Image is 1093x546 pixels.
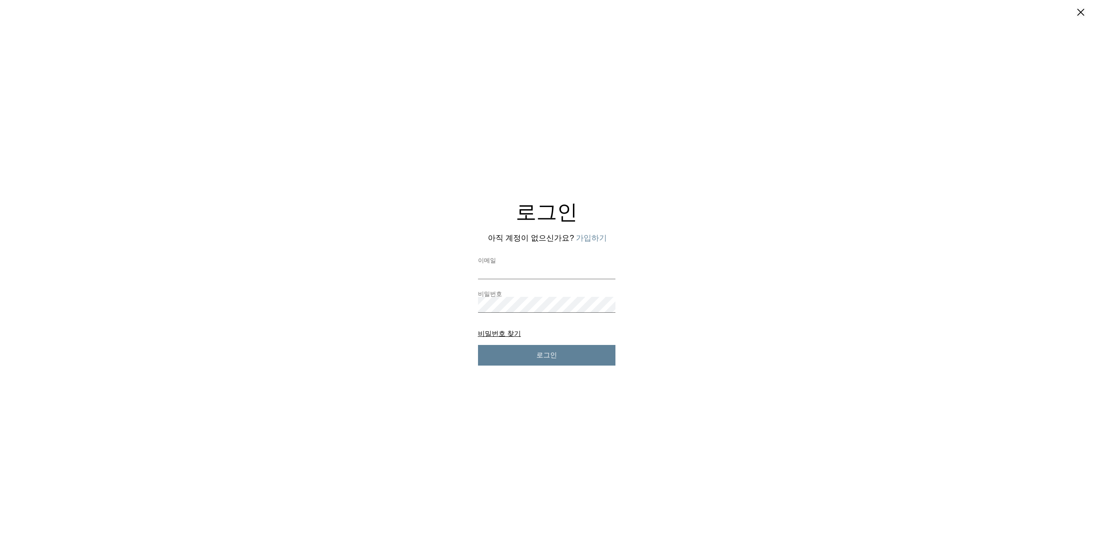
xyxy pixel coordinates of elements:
[576,233,607,244] button: 아직 계정이 없으신가요? 가입하기
[478,330,521,337] button: 비밀번호 찾기
[478,345,615,366] button: 로그인
[478,257,615,263] label: 이메일
[536,351,557,360] span: 로그인
[1075,7,1086,19] button: 닫기
[488,234,574,242] span: 아직 계정이 없으신가요?
[478,291,615,297] label: 비밀번호
[478,202,615,223] h2: 로그인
